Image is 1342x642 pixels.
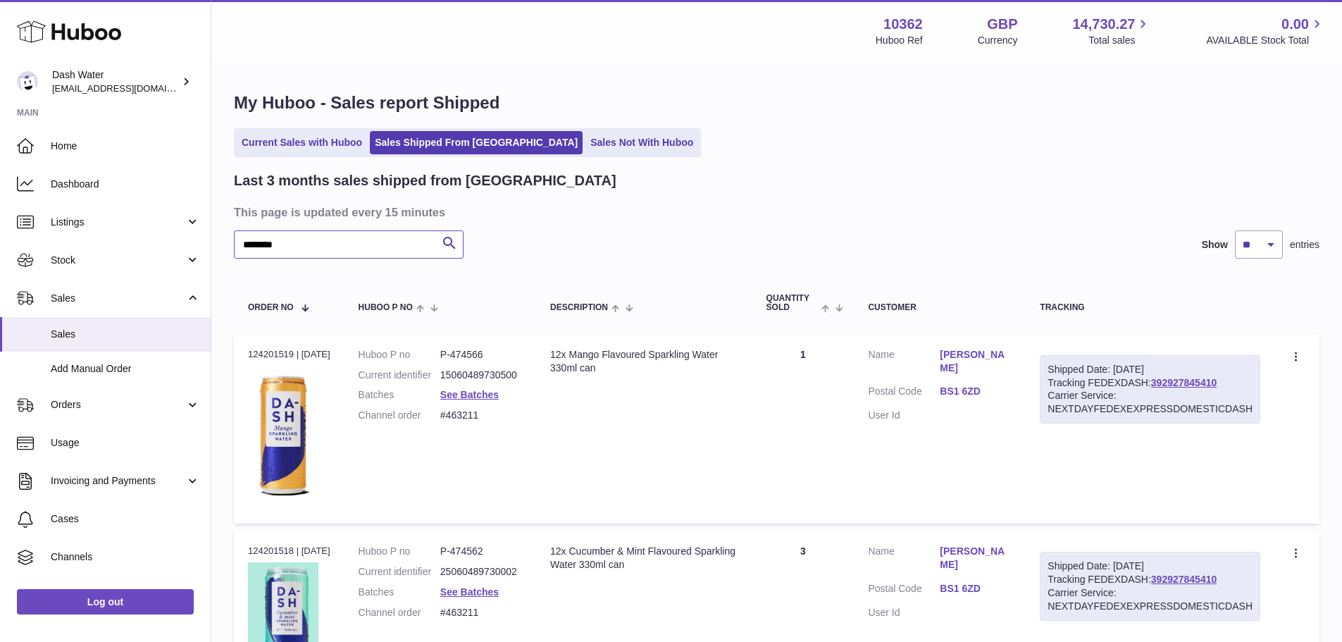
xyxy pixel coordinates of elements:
dt: Huboo P no [359,545,440,558]
span: Usage [51,436,200,450]
a: BS1 6ZD [940,582,1012,595]
dd: #463211 [440,606,522,619]
span: Orders [51,398,185,412]
a: [PERSON_NAME] [940,545,1012,572]
strong: 10362 [883,15,923,34]
div: Carrier Service: NEXTDAYFEDEXEXPRESSDOMESTICDASH [1048,586,1253,613]
a: 392927845410 [1151,574,1217,585]
dt: Channel order [359,409,440,422]
dt: Batches [359,586,440,599]
a: Sales Shipped From [GEOGRAPHIC_DATA] [370,131,583,154]
span: 14,730.27 [1072,15,1135,34]
dt: User Id [868,606,940,619]
div: Tracking [1040,303,1260,312]
div: Carrier Service: NEXTDAYFEDEXEXPRESSDOMESTICDASH [1048,389,1253,416]
span: Invoicing and Payments [51,474,185,488]
label: Show [1202,238,1228,252]
dt: Postal Code [868,385,940,402]
span: Channels [51,550,200,564]
dd: P-474566 [440,348,522,362]
dt: Name [868,348,940,378]
span: Huboo P no [359,303,413,312]
span: Sales [51,292,185,305]
a: See Batches [440,389,499,400]
span: Quantity Sold [766,294,819,312]
a: 392927845410 [1151,377,1217,388]
dt: Current identifier [359,369,440,382]
dd: #463211 [440,409,522,422]
dd: 25060489730002 [440,565,522,579]
span: Cases [51,512,200,526]
dd: P-474562 [440,545,522,558]
div: 124201518 | [DATE] [248,545,330,557]
a: 0.00 AVAILABLE Stock Total [1206,15,1325,47]
div: Tracking FEDEXDASH: [1040,552,1260,621]
strong: GBP [987,15,1017,34]
dt: Huboo P no [359,348,440,362]
span: AVAILABLE Stock Total [1206,34,1325,47]
span: Order No [248,303,294,312]
div: Shipped Date: [DATE] [1048,560,1253,573]
td: 1 [752,334,855,524]
a: [PERSON_NAME] [940,348,1012,375]
div: Dash Water [52,68,179,95]
div: 12x Cucumber & Mint Flavoured Sparkling Water 330ml can [550,545,738,572]
dt: Postal Code [868,582,940,599]
a: Current Sales with Huboo [237,131,367,154]
div: Huboo Ref [876,34,923,47]
dd: 15060489730500 [440,369,522,382]
dt: Batches [359,388,440,402]
span: entries [1290,238,1319,252]
div: 124201519 | [DATE] [248,348,330,361]
div: Currency [978,34,1018,47]
dt: Channel order [359,606,440,619]
a: BS1 6ZD [940,385,1012,398]
div: 12x Mango Flavoured Sparkling Water 330ml can [550,348,738,375]
img: internalAdmin-10362@internal.huboo.com [17,71,38,92]
a: Log out [17,589,194,615]
img: 103621706197908.png [248,365,318,506]
span: Total sales [1088,34,1151,47]
a: See Batches [440,586,499,598]
h2: Last 3 months sales shipped from [GEOGRAPHIC_DATA] [234,171,616,190]
h3: This page is updated every 15 minutes [234,204,1316,220]
dt: User Id [868,409,940,422]
a: Sales Not With Huboo [585,131,698,154]
span: 0.00 [1281,15,1309,34]
span: Listings [51,216,185,229]
a: 14,730.27 Total sales [1072,15,1151,47]
span: [EMAIL_ADDRESS][DOMAIN_NAME] [52,82,207,94]
dt: Name [868,545,940,575]
span: Home [51,140,200,153]
div: Shipped Date: [DATE] [1048,363,1253,376]
dt: Current identifier [359,565,440,579]
span: Dashboard [51,178,200,191]
h1: My Huboo - Sales report Shipped [234,92,1319,114]
span: Add Manual Order [51,362,200,376]
div: Customer [868,303,1012,312]
span: Stock [51,254,185,267]
div: Tracking FEDEXDASH: [1040,355,1260,424]
span: Sales [51,328,200,341]
span: Description [550,303,608,312]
